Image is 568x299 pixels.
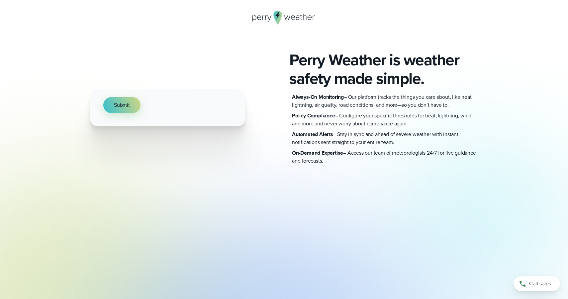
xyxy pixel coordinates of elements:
[292,130,333,138] strong: Automated Alerts
[292,112,335,119] strong: Policy Compliance
[514,276,560,291] a: Call sales
[289,51,478,88] h2: Perry Weather is weather safety made simple.
[292,93,344,101] strong: Always-On Monitoring
[292,149,478,165] p: – Access our team of meteorologists 24/7 for live guidance and forecasts.
[292,112,478,128] p: – Configure your specific thresholds for heat, lightning, wind, and more and never worry about co...
[114,101,130,109] span: Submit
[103,97,141,113] button: Submit
[292,93,478,109] p: – Our platform tracks the things you care about, like heat, lightning, air quality, road conditio...
[292,130,478,146] p: – Stay in sync and ahead of severe weather with instant notifications sent straight to your entir...
[292,149,343,157] strong: On-Demand Expertise
[529,280,551,288] span: Call sales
